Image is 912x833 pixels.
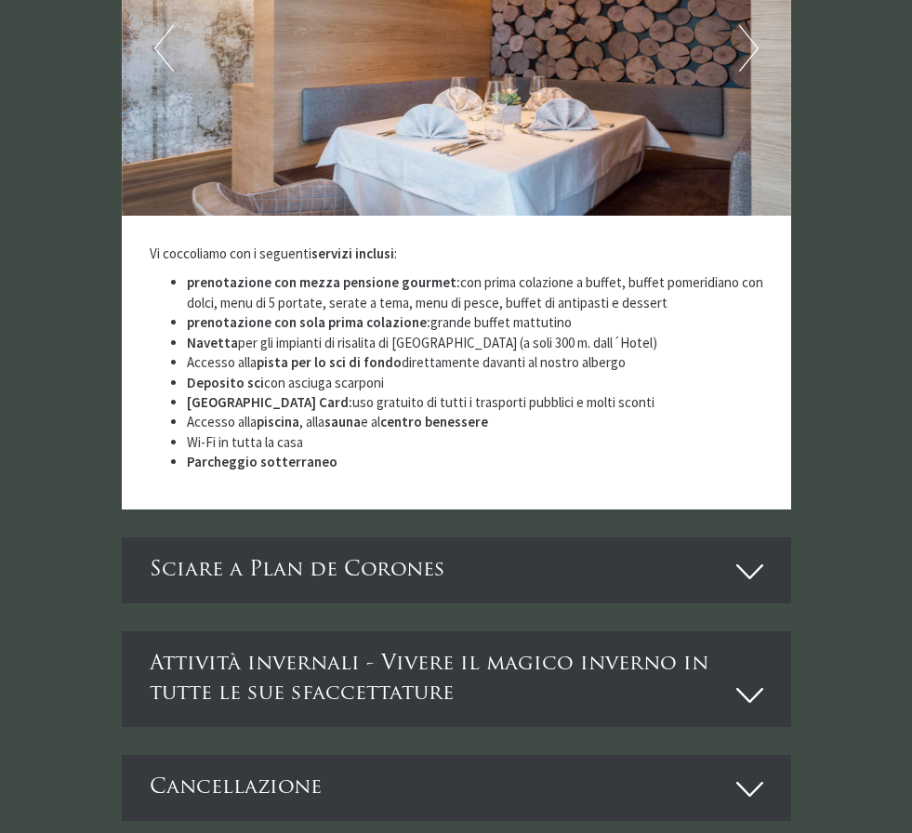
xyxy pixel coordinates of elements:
strong: pista per lo sci di fondo [257,353,402,371]
strong: Parcheggio sotterraneo [187,453,337,470]
li: con prima colazione a buffet, buffet pomeridiano con dolci, menu di 5 portate, serate a tema, men... [187,272,763,312]
strong: Navetta [187,334,238,351]
strong: prenotazione con sola prima colazione: [187,313,430,331]
li: uso gratuito di tutti i trasporti pubblici e molti sconti [187,392,763,412]
li: con asciuga scarponi [187,373,763,392]
button: Next [739,25,759,72]
button: Previous [154,25,174,72]
strong: centro benessere [380,413,488,430]
div: Sciare a Plan de Corones [122,537,791,603]
button: Invia [512,490,615,522]
small: 07:41 [28,86,246,99]
li: per gli impianti di risalita di [GEOGRAPHIC_DATA] (a soli 300 m. dall´Hotel) [187,333,763,352]
strong: prenotazione con mezza pensione gourmet: [187,273,460,291]
strong: sauna [324,413,361,430]
div: Montis – Active Nature Spa [28,53,246,67]
li: Accesso alla , alla e al [187,412,763,431]
strong: [GEOGRAPHIC_DATA] Card: [187,393,352,411]
div: Cancellazione [122,755,791,821]
strong: piscina [257,413,299,430]
p: Vi coccoliamo con i seguenti : [150,244,763,263]
li: Accesso alla direttamente davanti al nostro albergo [187,352,763,372]
div: [DATE] [276,14,338,44]
li: Wi-Fi in tutta la casa [187,432,763,452]
strong: Deposito sci [187,374,264,391]
div: Buon giorno, come possiamo aiutarla? [14,49,256,102]
div: Attività invernali - Vivere il magico inverno in tutte le sue sfaccettature [122,631,791,727]
strong: servizi inclusi [311,245,394,262]
li: grande buffet mattutino [187,312,763,332]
